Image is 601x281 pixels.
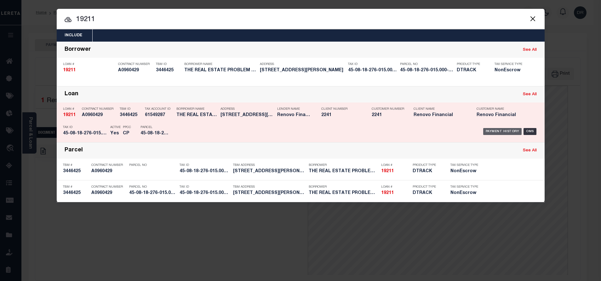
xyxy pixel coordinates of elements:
[129,163,176,167] p: Parcel No
[63,68,76,73] strong: 19211
[524,128,536,135] div: OMS
[381,191,394,195] strong: 19211
[140,126,169,129] p: Parcel
[82,107,117,111] p: Contract Number
[233,185,306,189] p: TBM Address
[176,113,217,118] h5: THE REAL ESTATE PROBLEM SOLVER LLC
[414,107,467,111] p: Client Name
[233,169,306,174] h5: 2415 HENDRICKS ST Gary, IN 46404
[63,163,88,167] p: TBM #
[233,163,306,167] p: TBM Address
[118,68,153,73] h5: A0960429
[495,62,526,66] p: Tax Service Type
[57,29,90,42] button: Include
[277,113,312,118] h5: Renovo Financial
[57,14,545,25] input: Start typing...
[145,107,173,111] p: Tax Account ID
[176,107,217,111] p: Borrower Name
[413,185,441,189] p: Product Type
[309,163,378,167] p: Borrower
[91,163,126,167] p: Contract Number
[523,149,537,153] a: See All
[120,113,142,118] h5: 3446425
[63,190,88,196] h5: 3446425
[321,107,362,111] p: Client Number
[63,113,79,118] h5: 19211
[184,62,257,66] p: Borrower Name
[381,163,409,167] p: Loan #
[372,107,404,111] p: Customer Number
[450,185,479,189] p: Tax Service Type
[348,62,397,66] p: Tax ID
[400,62,454,66] p: Parcel No
[63,113,76,117] strong: 19211
[529,15,537,23] button: Close
[381,169,394,173] strong: 19211
[65,147,83,154] div: Parcel
[220,107,274,111] p: Address
[180,185,230,189] p: Tax ID
[110,131,120,136] h5: Yes
[260,62,345,66] p: Address
[457,68,485,73] h5: DTRACK
[348,68,397,73] h5: 45-08-18-276-015.000-004
[372,113,403,118] h5: 2241
[450,190,479,196] h5: NonEscrow
[413,190,441,196] h5: DTRACK
[91,169,126,174] h5: A0960429
[63,185,88,189] p: TBM #
[65,91,78,98] div: Loan
[123,131,131,136] h5: CP
[184,68,257,73] h5: THE REAL ESTATE PROBLEM SOLVER LLC
[91,185,126,189] p: Contract Number
[145,113,173,118] h5: 61549287
[140,131,169,136] h5: 45-08-18-276-015.000-004
[110,126,121,129] p: Active
[414,113,467,118] h5: Renovo Financial
[63,68,115,73] h5: 19211
[523,92,537,97] a: See All
[381,169,409,174] h5: 19211
[233,190,306,196] h5: 2415 HENDRICKS ST Gary, IN 46404
[129,185,176,189] p: Parcel No
[400,68,454,73] h5: 45-08-18-276-015.000-004
[118,62,153,66] p: Contract Number
[63,126,107,129] p: Tax ID
[260,68,345,73] h5: 2415 HENDRICKS ST Gary, IN 46404
[82,113,117,118] h5: A0960429
[129,190,176,196] h5: 45-08-18-276-015.000-004
[483,128,522,135] div: Payment History
[457,62,485,66] p: Product Type
[156,68,181,73] h5: 3446425
[495,68,526,73] h5: NonEscrow
[220,113,274,118] h5: 2415 Hendricks Street Gary, IN ...
[180,163,230,167] p: Tax ID
[477,107,530,111] p: Customer Name
[309,169,378,174] h5: THE REAL ESTATE PROBLEM SOLVER LLC
[523,48,537,52] a: See All
[477,113,530,118] h5: Renovo Financial
[180,169,230,174] h5: 45-08-18-276-015.000-004
[63,169,88,174] h5: 3446425
[413,163,441,167] p: Product Type
[309,190,378,196] h5: THE REAL ESTATE PROBLEM SOLVER LLC
[381,190,409,196] h5: 19211
[450,163,479,167] p: Tax Service Type
[63,107,79,111] p: Loan #
[156,62,181,66] p: TBM ID
[63,131,107,136] h5: 45-08-18-276-015.000-004
[120,107,142,111] p: TBM ID
[381,185,409,189] p: Loan #
[180,190,230,196] h5: 45-08-18-276-015.000-004
[123,126,131,129] p: PPCC
[309,185,378,189] p: Borrower
[413,169,441,174] h5: DTRACK
[63,62,115,66] p: Loan #
[450,169,479,174] h5: NonEscrow
[321,113,362,118] h5: 2241
[91,190,126,196] h5: A0960429
[277,107,312,111] p: Lender Name
[65,46,91,54] div: Borrower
